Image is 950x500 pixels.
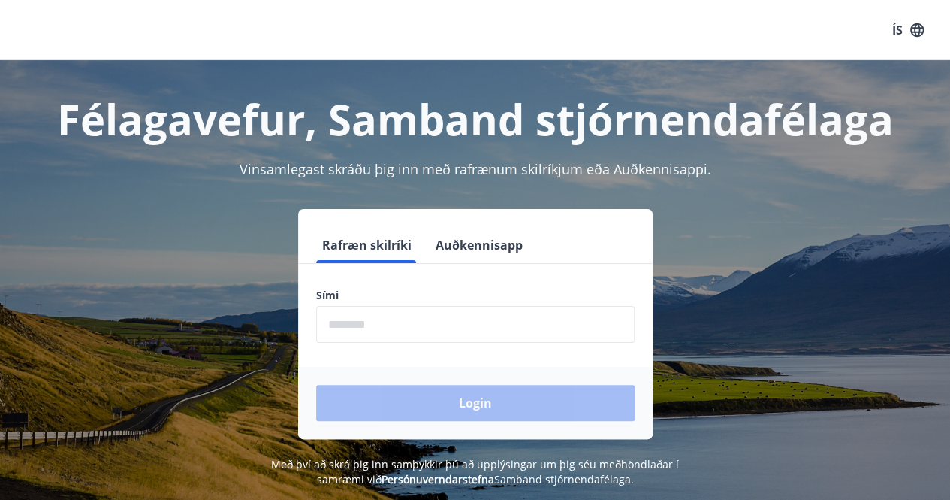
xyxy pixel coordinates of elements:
span: Vinsamlegast skráðu þig inn með rafrænum skilríkjum eða Auðkennisappi. [240,160,711,178]
label: Sími [316,288,635,303]
span: Með því að skrá þig inn samþykkir þú að upplýsingar um þig séu meðhöndlaðar í samræmi við Samband... [271,457,679,486]
button: ÍS [884,17,932,44]
a: Persónuverndarstefna [382,472,494,486]
button: Rafræn skilríki [316,227,418,263]
h1: Félagavefur, Samband stjórnendafélaga [18,90,932,147]
button: Auðkennisapp [430,227,529,263]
